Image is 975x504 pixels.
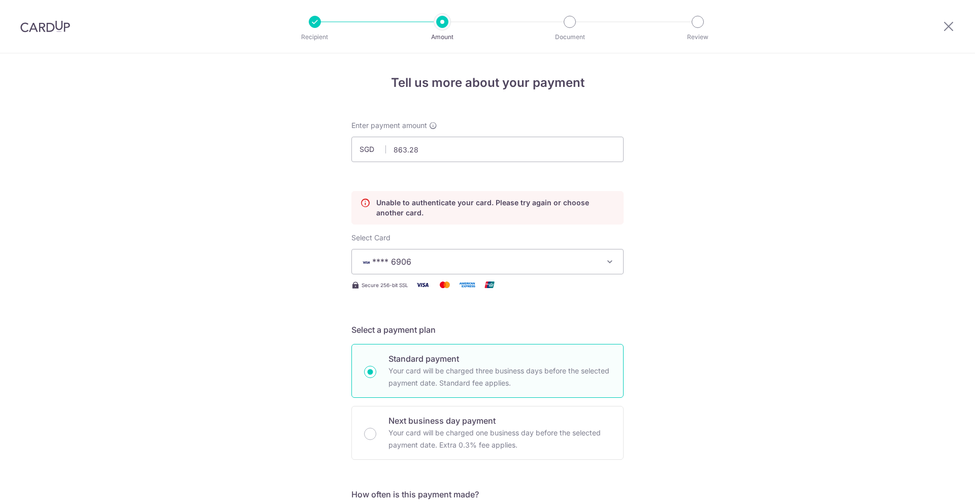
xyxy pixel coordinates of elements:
[376,198,615,218] p: Unable to authenticate your card. Please try again or choose another card.
[388,353,611,365] p: Standard payment
[405,32,480,42] p: Amount
[388,415,611,427] p: Next business day payment
[388,427,611,451] p: Your card will be charged one business day before the selected payment date. Extra 0.3% fee applies.
[660,32,735,42] p: Review
[360,144,386,154] span: SGD
[20,20,70,33] img: CardUp
[479,278,500,291] img: Union Pay
[412,278,433,291] img: Visa
[909,474,965,499] iframe: Opens a widget where you can find more information
[277,32,352,42] p: Recipient
[435,278,455,291] img: Mastercard
[388,365,611,389] p: Your card will be charged three business days before the selected payment date. Standard fee appl...
[351,324,624,336] h5: Select a payment plan
[362,281,408,289] span: Secure 256-bit SSL
[360,259,372,266] img: VISA
[457,278,477,291] img: American Express
[351,233,391,242] span: translation missing: en.payables.payment_networks.credit_card.summary.labels.select_card
[351,74,624,92] h4: Tell us more about your payment
[532,32,607,42] p: Document
[351,120,427,131] span: Enter payment amount
[351,137,624,162] input: 0.00
[351,488,624,500] h5: How often is this payment made?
